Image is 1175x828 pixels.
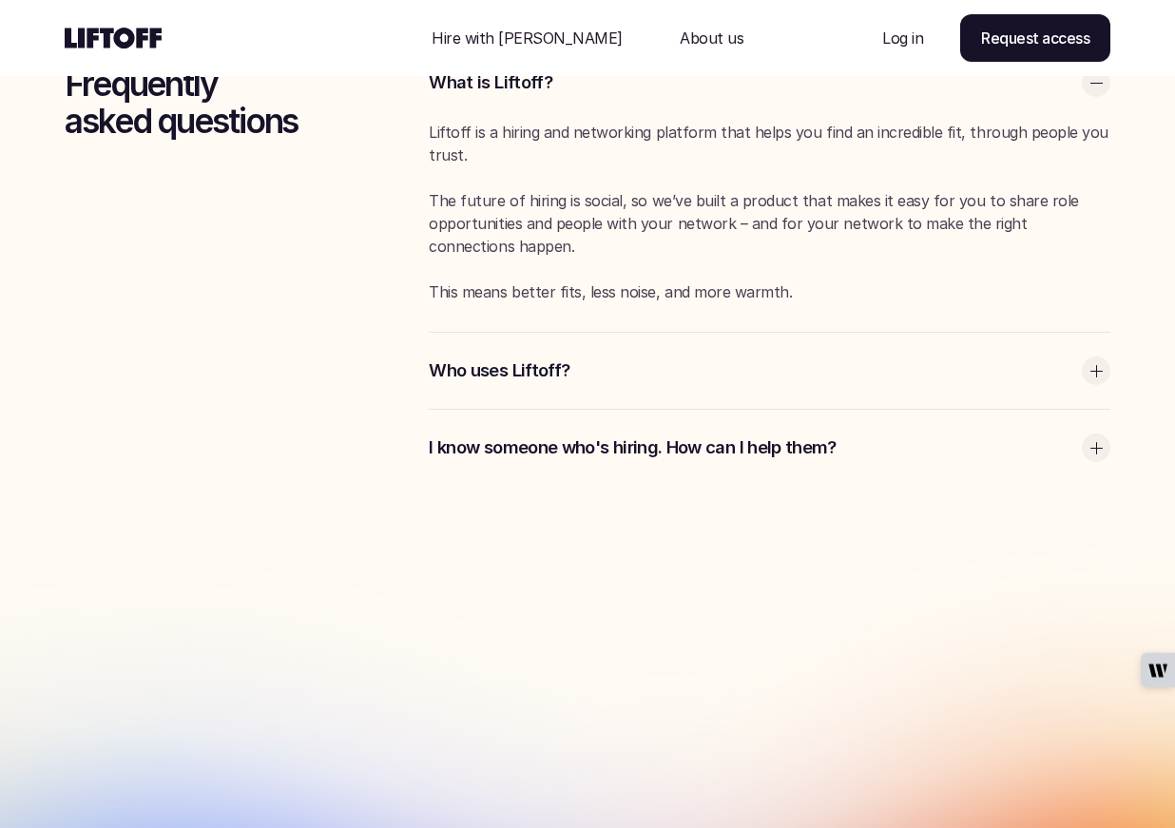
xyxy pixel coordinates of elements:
p: Liftoff is a hiring and networking platform that helps you find an incredible fit, through people... [429,121,1110,166]
span: k [637,723,679,811]
p: About us [680,27,743,49]
a: Nav Link [657,15,766,61]
span: w [509,723,568,811]
a: Nav Link [409,15,645,61]
h3: Frequently asked questions [65,66,381,139]
span: t [483,723,509,811]
p: This means better fits, less noise, and more warmth. [429,280,1110,303]
span: o [568,723,608,811]
p: Log in [882,27,923,49]
span: N [389,723,448,811]
p: What is Liftoff? [429,70,1072,95]
span: e [448,723,483,811]
a: Nav Link [859,15,946,61]
a: Request access [960,14,1110,62]
p: I know someone who's hiring. How can I help them? [429,435,1072,460]
span: n [700,723,744,811]
p: Who uses Liftoff? [429,358,1072,383]
span: r [608,723,637,811]
p: Request access [981,27,1089,49]
p: Hire with [PERSON_NAME] [432,27,623,49]
p: The future of hiring is social, so we’ve built a product that makes it easy for you to share role... [429,189,1110,258]
span: i [679,723,700,811]
span: g [744,723,786,811]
